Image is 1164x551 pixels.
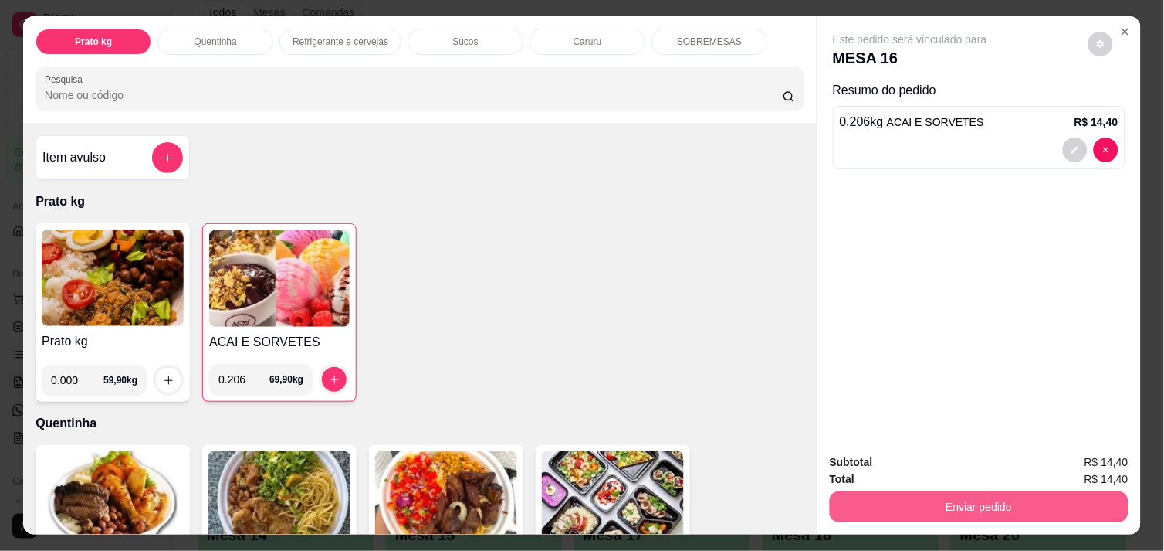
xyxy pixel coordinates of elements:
img: product-image [542,451,684,548]
img: product-image [42,451,184,548]
p: Refrigerante e cervejas [293,36,388,48]
button: add-separate-item [152,142,183,173]
button: decrease-product-quantity [1063,138,1088,162]
p: Prato kg [36,192,804,211]
input: 0.00 [51,365,103,396]
p: 0.206 kg [840,113,984,131]
img: product-image [375,451,517,548]
strong: Subtotal [830,456,873,468]
img: product-image [209,230,350,327]
p: Este pedido será vinculado para [833,32,987,47]
button: decrease-product-quantity [1088,32,1113,56]
p: Quentinha [36,414,804,433]
span: R$ 14,40 [1084,471,1128,488]
button: Close [1113,19,1138,44]
p: Sucos [453,36,479,48]
button: decrease-product-quantity [1094,138,1118,162]
p: R$ 14,40 [1074,114,1118,130]
img: product-image [42,230,184,326]
p: Quentinha [194,36,236,48]
strong: Total [830,473,854,485]
h4: Item avulso [42,148,106,167]
input: 0.00 [218,364,269,395]
h4: Prato kg [42,332,184,351]
p: Resumo do pedido [833,81,1125,100]
button: increase-product-quantity [156,368,181,393]
label: Pesquisa [45,73,88,86]
h4: ACAI E SORVETES [209,333,350,352]
span: R$ 14,40 [1084,454,1128,471]
p: Prato kg [75,36,112,48]
button: increase-product-quantity [322,367,347,392]
p: MESA 16 [833,47,987,69]
span: ACAI E SORVETES [887,116,984,128]
p: SOBREMESAS [677,36,742,48]
img: product-image [208,451,350,548]
input: Pesquisa [45,87,783,103]
button: Enviar pedido [830,491,1128,522]
p: Caruru [574,36,602,48]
